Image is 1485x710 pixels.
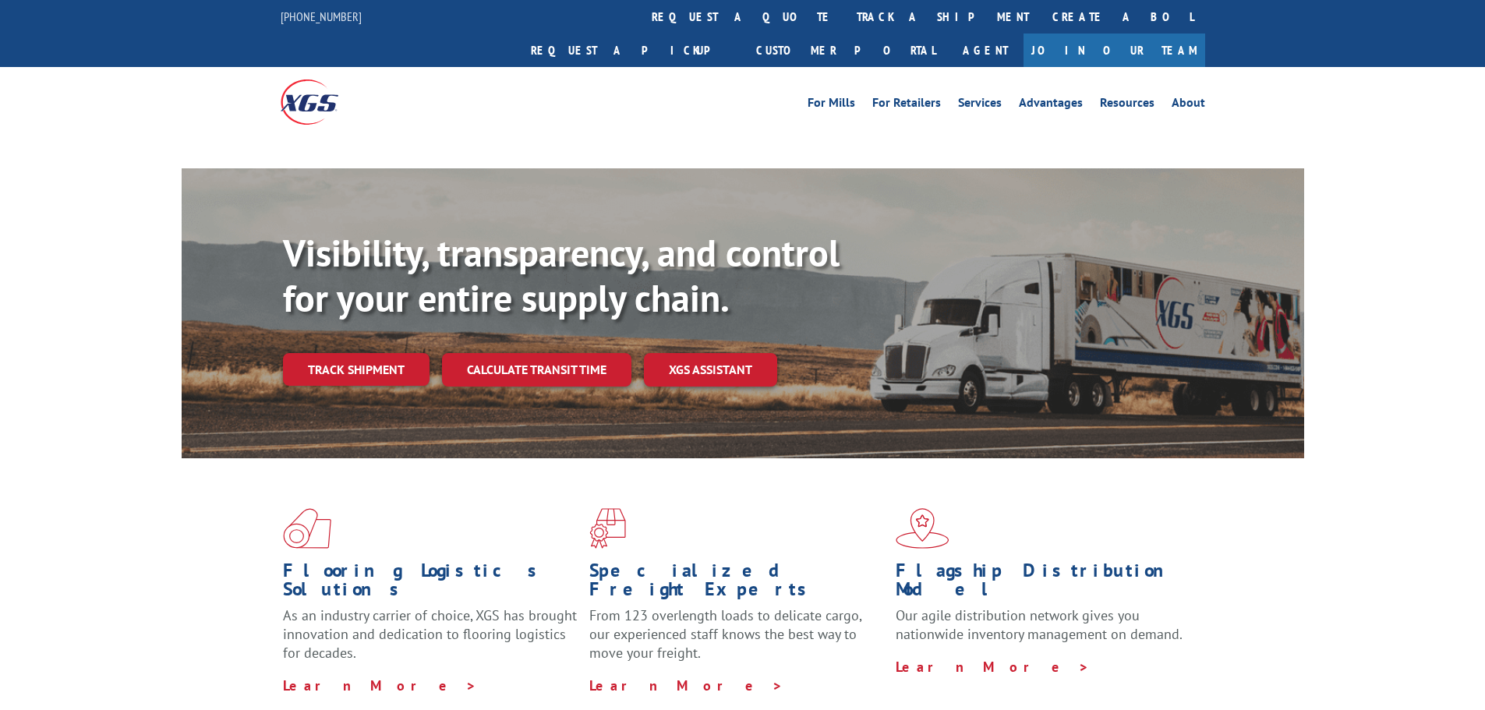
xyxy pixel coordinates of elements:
[589,508,626,549] img: xgs-icon-focused-on-flooring-red
[589,561,884,606] h1: Specialized Freight Experts
[283,676,477,694] a: Learn More >
[1024,34,1205,67] a: Join Our Team
[442,353,631,387] a: Calculate transit time
[1172,97,1205,114] a: About
[283,561,578,606] h1: Flooring Logistics Solutions
[283,353,430,386] a: Track shipment
[947,34,1024,67] a: Agent
[896,606,1183,643] span: Our agile distribution network gives you nationwide inventory management on demand.
[519,34,744,67] a: Request a pickup
[1100,97,1154,114] a: Resources
[896,658,1090,676] a: Learn More >
[589,676,783,694] a: Learn More >
[808,97,855,114] a: For Mills
[644,353,777,387] a: XGS ASSISTANT
[744,34,947,67] a: Customer Portal
[589,606,884,676] p: From 123 overlength loads to delicate cargo, our experienced staff knows the best way to move you...
[1019,97,1083,114] a: Advantages
[281,9,362,24] a: [PHONE_NUMBER]
[283,508,331,549] img: xgs-icon-total-supply-chain-intelligence-red
[958,97,1002,114] a: Services
[872,97,941,114] a: For Retailers
[896,508,949,549] img: xgs-icon-flagship-distribution-model-red
[896,561,1190,606] h1: Flagship Distribution Model
[283,606,577,662] span: As an industry carrier of choice, XGS has brought innovation and dedication to flooring logistics...
[283,228,840,322] b: Visibility, transparency, and control for your entire supply chain.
